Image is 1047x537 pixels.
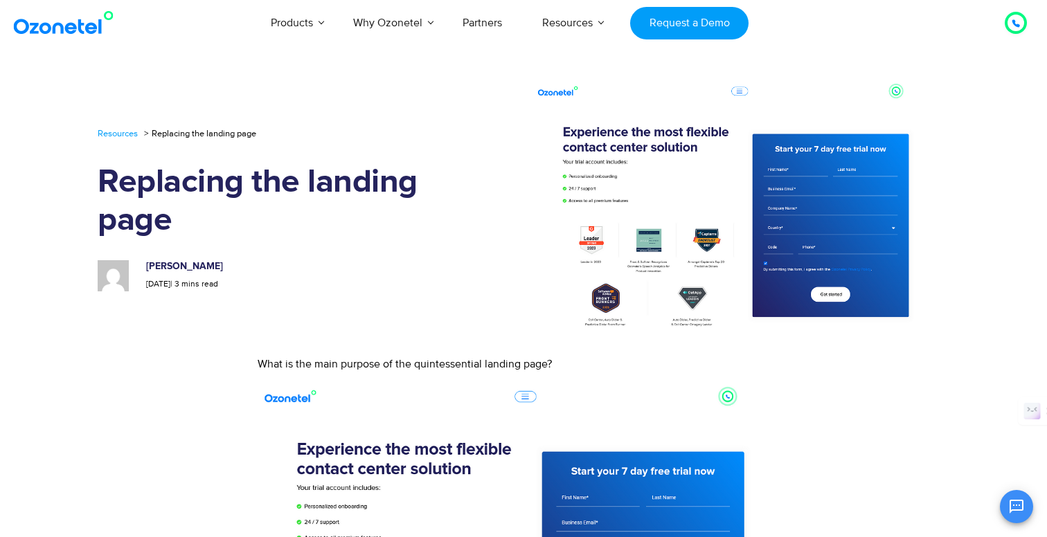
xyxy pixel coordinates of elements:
span: [DATE] [146,279,170,289]
img: 7723733ef64c3ed91784c46a7bd9011a09afad327b9abb85531bf5517fa980df [98,260,129,291]
li: Replacing the landing page [141,125,256,143]
a: Resources [98,127,138,141]
a: Request a Demo [630,7,749,39]
button: Open chat [1000,490,1033,523]
h1: Replacing the landing page [98,163,453,239]
span: mins read [181,279,218,289]
span: 3 [174,279,179,289]
p: | [146,278,438,291]
p: What is the main purpose of the quintessential landing page? [258,356,783,372]
h6: [PERSON_NAME] [146,261,438,273]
